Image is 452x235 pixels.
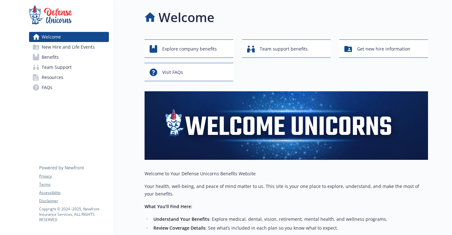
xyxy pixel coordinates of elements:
span: Benefits [42,52,59,62]
h1: Welcome [158,8,214,27]
a: Accessibility [39,190,109,196]
button: Explore company benefits [145,39,233,58]
p: Welcome to Your Defense Unicorns Benefits Website [145,170,428,178]
span: New Hire and Life Events [42,42,95,52]
strong: Understand Your Benefits [153,216,209,222]
span: Get new hire information [357,43,410,55]
a: New Hire and Life Events [29,42,109,52]
li: : See what’s included in each plan so you know what to expect. [152,224,428,232]
a: Welcome [29,32,109,42]
a: Terms [39,182,109,187]
button: Team support benefits [242,39,331,58]
img: overview page banner [145,91,428,160]
a: Resources [29,72,109,82]
a: Disclaimer [39,198,109,204]
a: Benefits [29,52,109,62]
a: FAQs [29,82,109,93]
span: Team Support [42,62,72,72]
strong: Review Coverage Details [153,225,205,231]
span: Explore company benefits [162,43,217,55]
strong: What You’ll Find Here: [145,203,192,209]
button: Get new hire information [339,39,428,58]
button: Visit FAQs [145,63,233,81]
span: Welcome [42,32,61,42]
p: Your health, well‑being, and peace of mind matter to us. This site is your one place to explore, ... [145,183,428,198]
a: Team Support [29,62,109,72]
span: Resources [42,72,63,82]
span: Visit FAQs [162,66,183,78]
p: Copyright © 2024 - 2025 , Newfront Insurance Services, ALL RIGHTS RESERVED [39,206,109,222]
span: Team support benefits [260,43,308,55]
span: FAQs [42,82,52,93]
li: : Explore medical, dental, vision, retirement, mental health, and wellness programs. [152,215,428,223]
a: Privacy [39,173,109,179]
